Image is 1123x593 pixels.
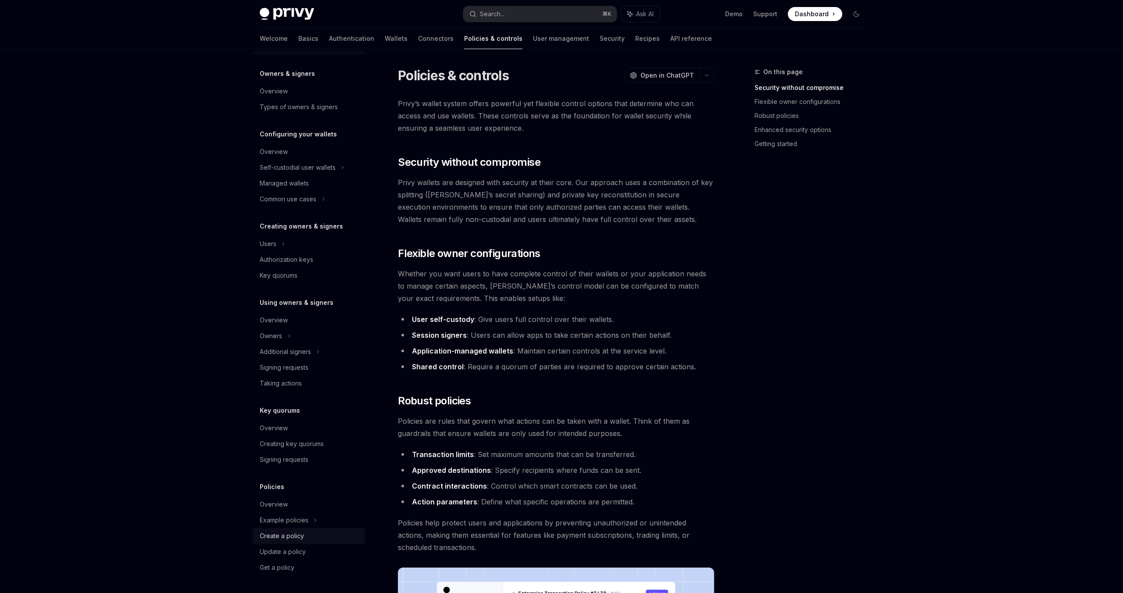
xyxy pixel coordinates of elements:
a: Overview [253,497,365,512]
li: : Specify recipients where funds can be sent. [398,464,714,476]
li: : Set maximum amounts that can be transferred. [398,448,714,461]
div: Get a policy [260,562,294,573]
strong: Application-managed wallets [412,347,513,355]
span: Policies help protect users and applications by preventing unauthorized or unintended actions, ma... [398,517,714,554]
span: On this page [763,67,803,77]
div: Common use cases [260,194,316,204]
div: Taking actions [260,378,302,389]
div: Self-custodial user wallets [260,162,336,173]
li: : Control which smart contracts can be used. [398,480,714,492]
h5: Configuring your wallets [260,129,337,139]
div: Example policies [260,515,308,525]
a: Support [753,10,777,18]
a: Managed wallets [253,175,365,191]
div: Overview [260,499,288,510]
button: Search...⌘K [463,6,617,22]
a: Get a policy [253,560,365,575]
div: Authorization keys [260,254,313,265]
button: Toggle dark mode [849,7,863,21]
div: Search... [480,9,504,19]
h5: Creating owners & signers [260,221,343,232]
span: Security without compromise [398,155,540,169]
a: Demo [725,10,743,18]
span: ⌘ K [602,11,612,18]
span: Whether you want users to have complete control of their wallets or your application needs to man... [398,268,714,304]
h5: Key quorums [260,405,300,416]
a: User management [533,28,589,49]
strong: Approved destinations [412,466,491,475]
li: : Give users full control over their wallets. [398,313,714,325]
h5: Using owners & signers [260,297,333,308]
div: Additional signers [260,347,311,357]
li: : Maintain certain controls at the service level. [398,345,714,357]
a: Security [600,28,625,49]
div: Signing requests [260,362,308,373]
div: Creating key quorums [260,439,324,449]
a: Create a policy [253,528,365,544]
a: Getting started [755,137,870,151]
span: Flexible owner configurations [398,246,540,261]
strong: Action parameters [412,497,477,506]
a: Signing requests [253,360,365,375]
strong: Transaction limits [412,450,474,459]
div: Create a policy [260,531,304,541]
a: Authorization keys [253,252,365,268]
strong: Shared control [412,362,464,371]
a: Enhanced security options [755,123,870,137]
a: Key quorums [253,268,365,283]
div: Key quorums [260,270,297,281]
a: Overview [253,312,365,328]
a: Taking actions [253,375,365,391]
a: Connectors [418,28,454,49]
span: Policies are rules that govern what actions can be taken with a wallet. Think of them as guardrai... [398,415,714,439]
a: Security without compromise [755,81,870,95]
strong: Contract interactions [412,482,487,490]
a: Overview [253,83,365,99]
div: Update a policy [260,547,306,557]
a: Update a policy [253,544,365,560]
a: Flexible owner configurations [755,95,870,109]
li: : Users can allow apps to take certain actions on their behalf. [398,329,714,341]
span: Privy wallets are designed with security at their core. Our approach uses a combination of key sp... [398,176,714,225]
strong: Session signers [412,331,467,339]
button: Open in ChatGPT [624,68,699,83]
a: Basics [298,28,318,49]
a: Creating key quorums [253,436,365,452]
div: Overview [260,146,288,157]
a: Robust policies [755,109,870,123]
div: Types of owners & signers [260,102,338,112]
a: Recipes [635,28,660,49]
a: Signing requests [253,452,365,468]
a: API reference [670,28,712,49]
img: dark logo [260,8,314,20]
h5: Policies [260,482,284,492]
a: Dashboard [788,7,842,21]
button: Ask AI [621,6,660,22]
a: Types of owners & signers [253,99,365,115]
span: Robust policies [398,394,471,408]
h1: Policies & controls [398,68,509,83]
div: Overview [260,86,288,96]
span: Ask AI [636,10,654,18]
div: Users [260,239,276,249]
a: Authentication [329,28,374,49]
div: Overview [260,315,288,325]
div: Owners [260,331,282,341]
a: Policies & controls [464,28,522,49]
li: : Define what specific operations are permitted. [398,496,714,508]
div: Signing requests [260,454,308,465]
a: Overview [253,144,365,160]
span: Dashboard [795,10,829,18]
div: Overview [260,423,288,433]
h5: Owners & signers [260,68,315,79]
strong: User self-custody [412,315,474,324]
span: Open in ChatGPT [640,71,694,80]
a: Welcome [260,28,288,49]
span: Privy’s wallet system offers powerful yet flexible control options that determine who can access ... [398,97,714,134]
li: : Require a quorum of parties are required to approve certain actions. [398,361,714,373]
div: Managed wallets [260,178,309,189]
a: Wallets [385,28,408,49]
a: Overview [253,420,365,436]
